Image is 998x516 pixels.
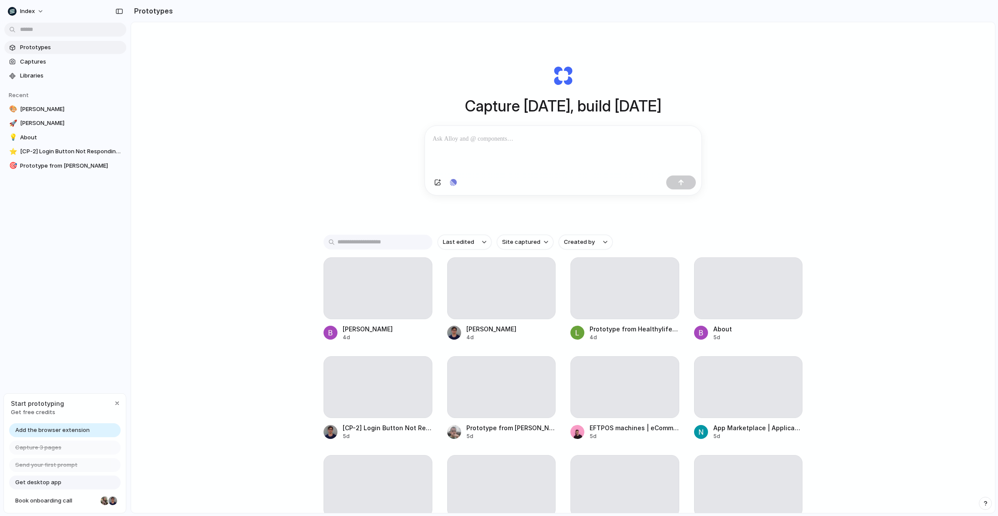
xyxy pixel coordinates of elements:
[4,4,48,18] button: Index
[590,324,679,334] div: Prototype from Healthylife & Healthylife Pharmacy (Formerly Superpharmacy)
[570,257,679,341] a: Prototype from Healthylife & Healthylife Pharmacy (Formerly Superpharmacy)4d
[15,426,90,435] span: Add the browser extension
[343,423,432,432] div: [CP-2] Login Button Not Responding on Homepage - Jira
[9,423,121,437] a: Add the browser extension
[324,356,432,440] a: [CP-2] Login Button Not Responding on Homepage - Jira5d
[713,334,732,341] div: 5d
[20,43,123,52] span: Prototypes
[343,324,393,334] div: [PERSON_NAME]
[9,91,29,98] span: Recent
[466,432,556,440] div: 5d
[4,117,126,130] a: 🚀[PERSON_NAME]
[20,162,123,170] span: Prototype from [PERSON_NAME]
[4,69,126,82] a: Libraries
[466,334,516,341] div: 4d
[4,41,126,54] a: Prototypes
[20,57,123,66] span: Captures
[20,7,35,16] span: Index
[4,131,126,144] a: 💡About
[713,432,803,440] div: 5d
[9,118,15,128] div: 🚀
[559,235,613,250] button: Created by
[20,71,123,80] span: Libraries
[590,334,679,341] div: 4d
[694,356,803,440] a: App Marketplace | Applications built on top of Partly Infrastructure5d
[20,105,123,114] span: [PERSON_NAME]
[590,423,679,432] div: EFTPOS machines | eCommerce | free quote | Tyro
[9,147,15,157] div: ⭐
[713,423,803,432] div: App Marketplace | Applications built on top of Partly Infrastructure
[447,257,556,341] a: [PERSON_NAME]4d
[15,478,61,487] span: Get desktop app
[443,238,474,246] span: Last edited
[4,103,126,116] a: 🎨[PERSON_NAME]
[100,496,110,506] div: Nicole Kubica
[11,408,64,417] span: Get free credits
[9,161,15,171] div: 🎯
[9,476,121,489] a: Get desktop app
[108,496,118,506] div: Christian Iacullo
[438,235,492,250] button: Last edited
[590,432,679,440] div: 5d
[15,496,97,505] span: Book onboarding call
[502,238,540,246] span: Site captured
[9,132,15,142] div: 💡
[4,55,126,68] a: Captures
[713,324,732,334] div: About
[447,356,556,440] a: Prototype from [PERSON_NAME]5d
[466,423,556,432] div: Prototype from [PERSON_NAME]
[9,494,121,508] a: Book onboarding call
[11,399,64,408] span: Start prototyping
[15,461,78,469] span: Send your first prompt
[694,257,803,341] a: About5d
[564,238,595,246] span: Created by
[343,334,393,341] div: 4d
[20,119,123,128] span: [PERSON_NAME]
[8,147,17,156] button: ⭐
[324,257,432,341] a: [PERSON_NAME]4d
[8,105,17,114] button: 🎨
[20,147,123,156] span: [CP-2] Login Button Not Responding on Homepage - Jira
[465,94,661,118] h1: Capture [DATE], build [DATE]
[4,159,126,172] a: 🎯Prototype from [PERSON_NAME]
[497,235,553,250] button: Site captured
[8,162,17,170] button: 🎯
[131,6,173,16] h2: Prototypes
[20,133,123,142] span: About
[8,119,17,128] button: 🚀
[343,432,432,440] div: 5d
[8,133,17,142] button: 💡
[4,145,126,158] a: ⭐[CP-2] Login Button Not Responding on Homepage - Jira
[15,443,61,452] span: Capture 3 pages
[570,356,679,440] a: EFTPOS machines | eCommerce | free quote | Tyro5d
[9,104,15,114] div: 🎨
[466,324,516,334] div: [PERSON_NAME]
